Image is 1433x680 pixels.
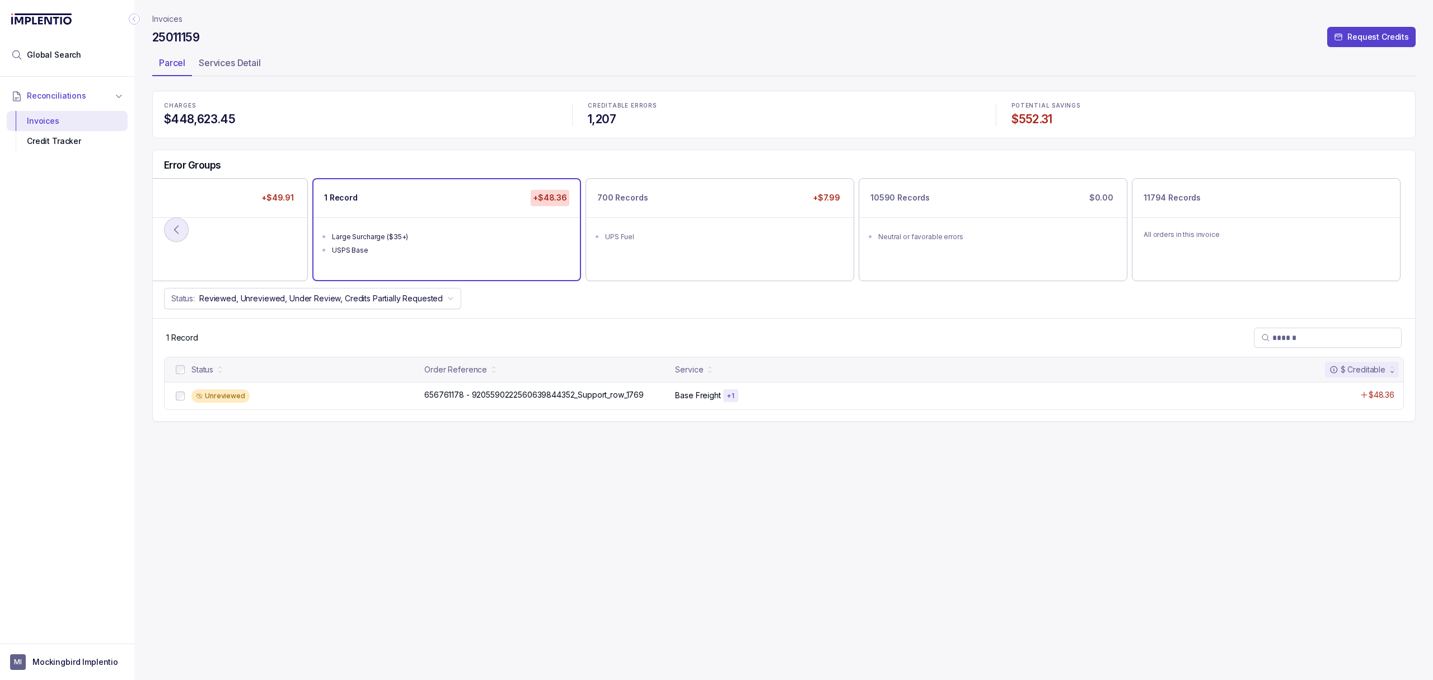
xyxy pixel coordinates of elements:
p: POTENTIAL SAVINGS [1011,103,1404,109]
p: + 1 [727,392,735,400]
div: Collapse Icon [128,12,141,26]
li: Tab Parcel [152,54,192,76]
p: Reviewed, Unreviewed, Under Review, Credits Partially Requested [199,293,443,304]
div: $ Creditable [1329,364,1385,375]
h5: Error Groups [164,159,221,171]
div: Status [191,364,213,375]
p: 656761178 - 9205590222560639844352_Support_row_1769 [424,389,644,400]
input: checkbox-checkbox [176,365,185,374]
p: +$7.99 [811,190,842,206]
div: Credit Tracker [16,131,119,151]
p: 700 Records [597,192,648,203]
div: Service [675,364,703,375]
span: User initials [10,654,26,670]
li: Tab Services Detail [192,54,268,76]
p: Parcel [159,56,185,69]
div: USPS Base [332,245,568,256]
button: Reconciliations [7,83,128,108]
div: UPS RAS [59,258,295,269]
div: Order Reference [424,364,487,375]
p: Mockingbird Implentio [32,656,118,668]
button: Request Credits [1327,27,1416,47]
p: 11794 Records [1144,192,1201,203]
div: Invoices [16,111,119,131]
p: Base Freight [675,390,720,401]
p: +$48.36 [531,190,569,206]
p: $48.36 [1369,389,1394,400]
nav: breadcrumb [152,13,182,25]
p: +$49.91 [259,190,296,206]
h4: 25011159 [152,30,199,45]
div: Unreviewed [191,389,250,403]
p: 10590 Records [870,192,930,203]
a: Invoices [152,13,182,25]
ul: Tab Group [152,54,1416,76]
h4: 1,207 [588,111,980,127]
p: Status: [171,293,195,304]
div: Remaining page entries [166,332,198,343]
h4: $448,623.45 [164,111,556,127]
span: Reconciliations [27,90,86,101]
p: CREDITABLE ERRORS [588,103,980,109]
p: Services Detail [199,56,261,69]
div: UPS Fuel [59,245,295,256]
div: Reconciliations [7,109,128,154]
span: Global Search [27,49,81,60]
h4: $552.31 [1011,111,1404,127]
p: 1 Record [324,192,358,203]
div: Large Surcharge ($35+) [332,231,568,243]
input: checkbox-checkbox [176,392,185,400]
p: All orders in this invoice [1144,229,1389,240]
button: Status:Reviewed, Unreviewed, Under Review, Credits Partially Requested [164,288,461,309]
p: CHARGES [164,103,556,109]
div: Neutral or favorable errors [878,231,1114,243]
div: UPS Fuel [605,231,841,243]
p: $0.00 [1087,190,1116,206]
button: User initialsMockingbird Implentio [10,654,124,670]
p: Request Credits [1347,31,1409,43]
p: 1 Record [166,332,198,343]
